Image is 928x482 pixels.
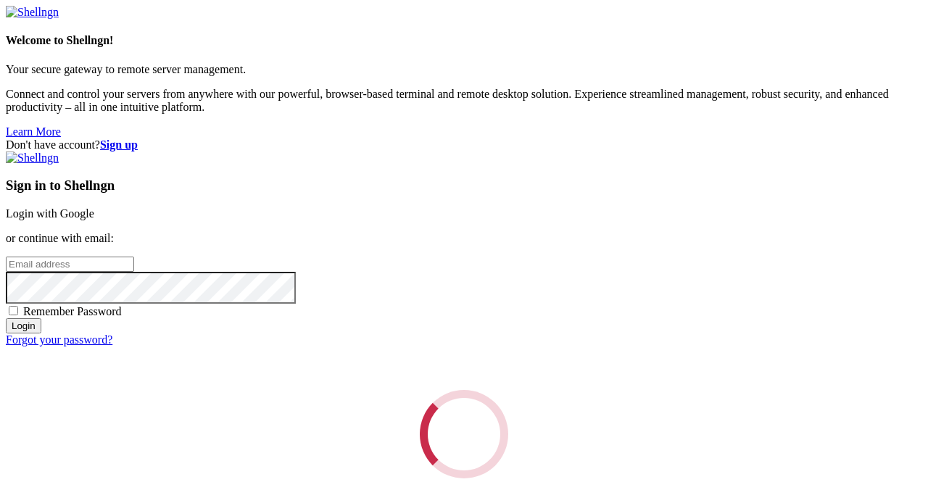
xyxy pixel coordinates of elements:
[6,257,134,272] input: Email address
[6,63,922,76] p: Your secure gateway to remote server management.
[6,333,112,346] a: Forgot your password?
[6,178,922,194] h3: Sign in to Shellngn
[6,151,59,165] img: Shellngn
[6,34,922,47] h4: Welcome to Shellngn!
[23,305,122,317] span: Remember Password
[6,88,922,114] p: Connect and control your servers from anywhere with our powerful, browser-based terminal and remo...
[9,306,18,315] input: Remember Password
[6,318,41,333] input: Login
[6,6,59,19] img: Shellngn
[6,125,61,138] a: Learn More
[6,207,94,220] a: Login with Google
[6,138,922,151] div: Don't have account?
[6,232,922,245] p: or continue with email:
[100,138,138,151] a: Sign up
